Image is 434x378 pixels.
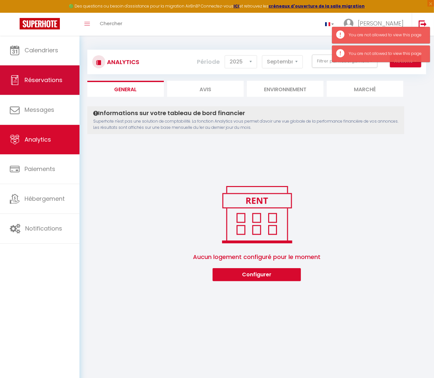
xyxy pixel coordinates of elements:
span: Analytics [25,135,51,144]
li: Environnement [247,81,323,97]
span: Paiements [25,165,55,173]
li: Marché [327,81,403,97]
label: Période [197,55,220,69]
div: You are not allowed to view this page [349,51,423,57]
a: créneaux d'ouverture de la salle migration [269,3,365,9]
img: ... [344,19,354,28]
span: Calendriers [25,46,58,54]
p: Superhote n'est pas une solution de comptabilité. La fonction Analytics vous permet d'avoir une v... [93,118,398,131]
a: ICI [234,3,239,9]
img: Super Booking [20,18,60,29]
button: Configurer [213,268,301,281]
span: Hébergement [25,195,65,203]
li: Avis [167,81,244,97]
span: Aucun logement configuré pour le moment [87,246,426,268]
div: You are not allowed to view this page [349,32,423,38]
img: rent.png [215,183,299,246]
h4: Informations sur votre tableau de bord financier [93,110,398,117]
span: Messages [25,106,54,114]
a: Chercher [95,13,127,36]
span: Notifications [25,224,62,232]
button: Ouvrir le widget de chat LiveChat [5,3,25,22]
h3: Analytics [105,55,139,69]
button: Filtrer par hébergement [312,55,377,68]
li: General [87,81,164,97]
img: logout [419,20,427,28]
a: ... [PERSON_NAME] [339,13,412,36]
span: Réservations [25,76,62,84]
span: Chercher [100,20,122,27]
span: [PERSON_NAME] [358,19,404,27]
